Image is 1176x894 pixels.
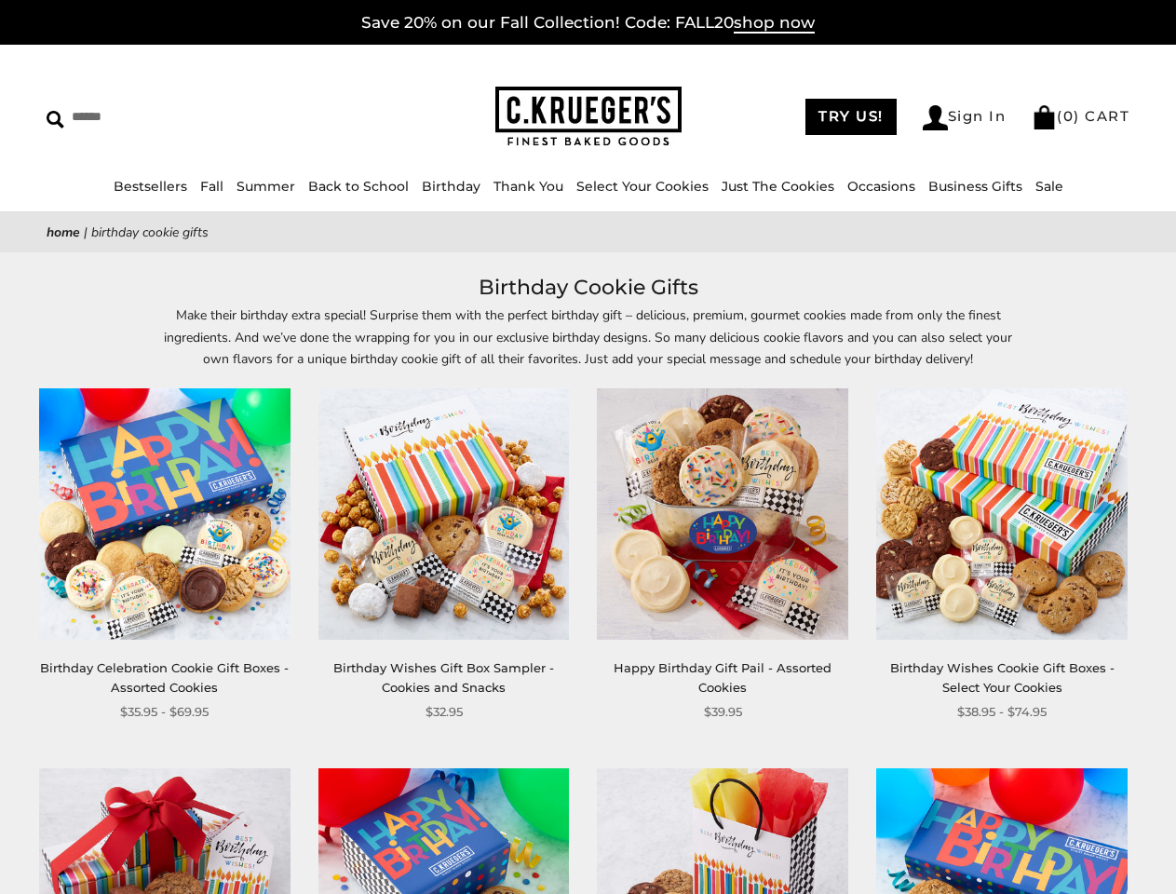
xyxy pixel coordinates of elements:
span: shop now [734,13,815,34]
img: Happy Birthday Gift Pail - Assorted Cookies [597,388,848,640]
span: Birthday Cookie Gifts [91,223,209,241]
a: Sign In [923,105,1007,130]
a: Sale [1035,178,1063,195]
img: C.KRUEGER'S [495,87,682,147]
span: $39.95 [704,702,742,722]
a: Home [47,223,80,241]
a: Thank You [493,178,563,195]
a: Summer [237,178,295,195]
input: Search [47,102,294,131]
a: Business Gifts [928,178,1022,195]
img: Account [923,105,948,130]
img: Birthday Wishes Cookie Gift Boxes - Select Your Cookies [876,388,1128,640]
a: Birthday Celebration Cookie Gift Boxes - Assorted Cookies [40,660,289,695]
img: Birthday Celebration Cookie Gift Boxes - Assorted Cookies [39,388,291,640]
a: (0) CART [1032,107,1129,125]
a: Occasions [847,178,915,195]
a: Bestsellers [114,178,187,195]
span: | [84,223,88,241]
a: TRY US! [805,99,897,135]
a: Save 20% on our Fall Collection! Code: FALL20shop now [361,13,815,34]
h1: Birthday Cookie Gifts [74,271,1102,305]
a: Back to School [308,178,409,195]
img: Birthday Wishes Gift Box Sampler - Cookies and Snacks [318,388,570,640]
a: Birthday Wishes Gift Box Sampler - Cookies and Snacks [333,660,554,695]
span: $35.95 - $69.95 [120,702,209,722]
a: Birthday Wishes Cookie Gift Boxes - Select Your Cookies [890,660,1115,695]
a: Fall [200,178,223,195]
p: Make their birthday extra special! Surprise them with the perfect birthday gift – delicious, prem... [160,305,1017,369]
span: $32.95 [426,702,463,722]
img: Bag [1032,105,1057,129]
a: Happy Birthday Gift Pail - Assorted Cookies [614,660,831,695]
a: Birthday [422,178,480,195]
span: $38.95 - $74.95 [957,702,1047,722]
a: Just The Cookies [722,178,834,195]
span: 0 [1063,107,1075,125]
img: Search [47,111,64,129]
nav: breadcrumbs [47,222,1129,243]
a: Select Your Cookies [576,178,709,195]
